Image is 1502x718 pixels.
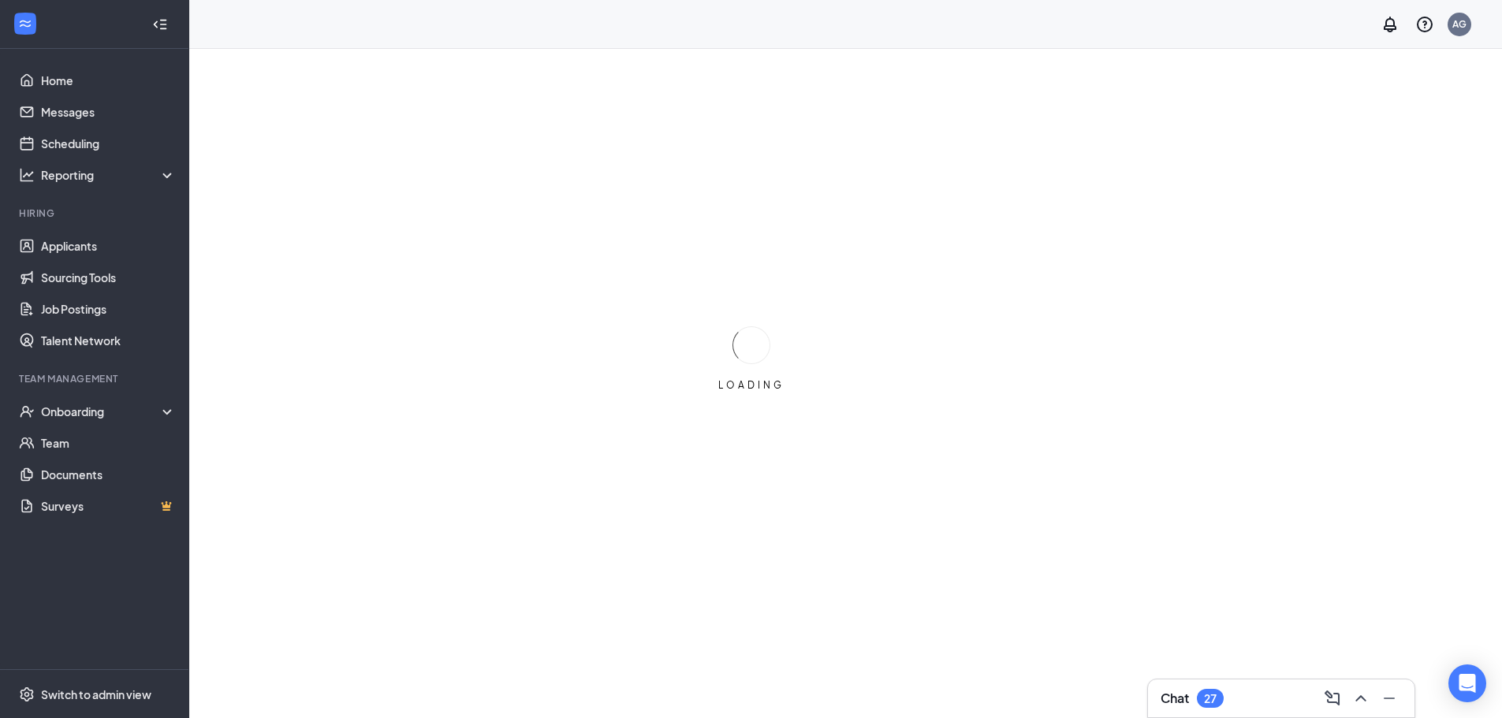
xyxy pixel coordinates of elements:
a: Documents [41,459,176,490]
a: Home [41,65,176,96]
a: Scheduling [41,128,176,159]
svg: Notifications [1381,15,1400,34]
svg: Analysis [19,167,35,183]
button: Minimize [1377,686,1402,711]
div: LOADING [712,378,791,392]
svg: UserCheck [19,404,35,419]
div: Switch to admin view [41,686,151,702]
button: ComposeMessage [1320,686,1345,711]
h3: Chat [1161,690,1189,707]
div: Onboarding [41,404,162,419]
div: AG [1452,17,1467,31]
div: 27 [1204,692,1217,705]
svg: Settings [19,686,35,702]
div: Hiring [19,206,173,220]
svg: Collapse [152,17,168,32]
a: SurveysCrown [41,490,176,522]
svg: WorkstreamLogo [17,16,33,32]
a: Team [41,427,176,459]
svg: QuestionInfo [1415,15,1434,34]
a: Sourcing Tools [41,262,176,293]
button: ChevronUp [1348,686,1373,711]
svg: Minimize [1380,689,1399,708]
a: Messages [41,96,176,128]
a: Applicants [41,230,176,262]
svg: ComposeMessage [1323,689,1342,708]
a: Job Postings [41,293,176,325]
div: Team Management [19,372,173,385]
div: Open Intercom Messenger [1448,664,1486,702]
a: Talent Network [41,325,176,356]
svg: ChevronUp [1351,689,1370,708]
div: Reporting [41,167,177,183]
